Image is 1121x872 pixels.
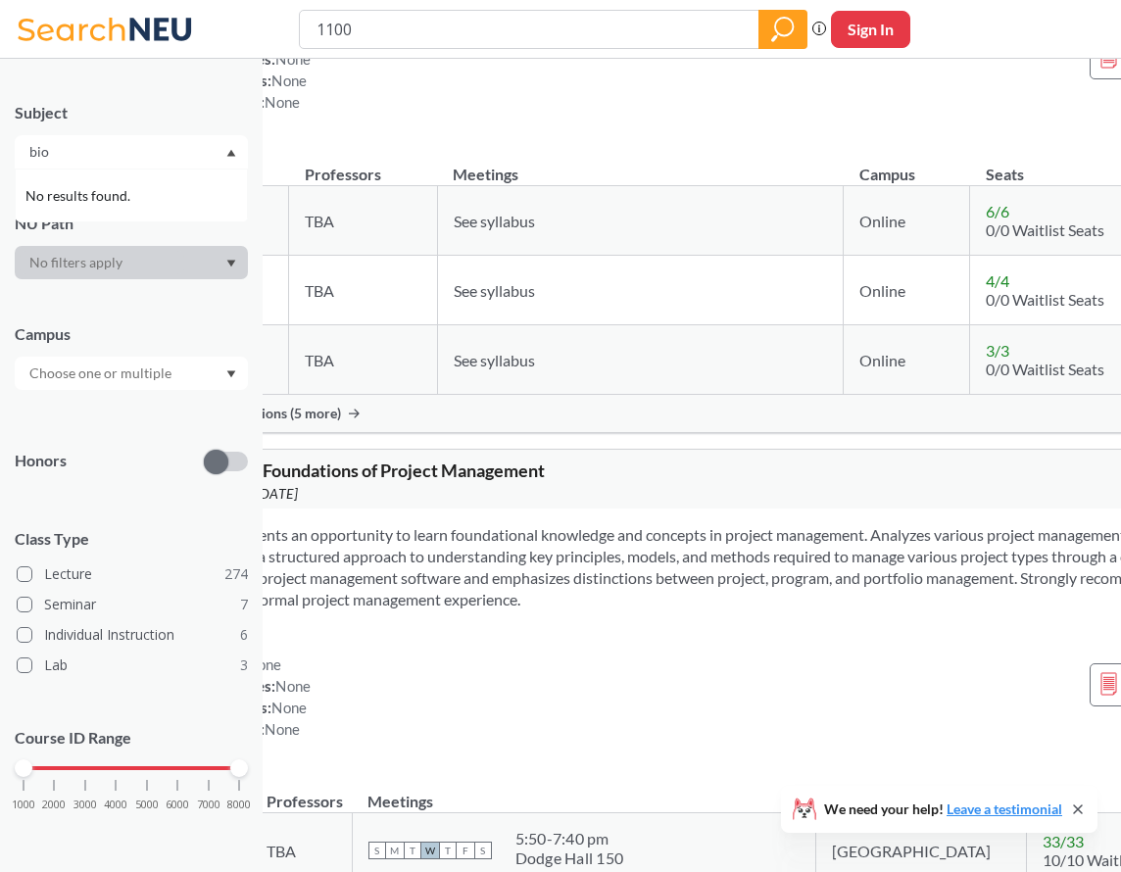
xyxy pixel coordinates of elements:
span: 5000 [135,799,159,810]
span: 6 [240,624,248,646]
svg: Dropdown arrow [226,260,236,267]
div: 5:50 - 7:40 pm [515,829,624,848]
span: We need your help! [824,802,1062,816]
div: Dropdown arrow [15,357,248,390]
td: TBA [289,186,437,256]
span: None [265,93,300,111]
th: Meetings [437,144,844,186]
div: Dodge Hall 150 [515,848,624,868]
div: magnifying glass [758,10,807,49]
span: 4 / 4 [986,271,1009,290]
button: Sign In [831,11,910,48]
span: F [457,842,474,859]
span: None [271,699,307,716]
span: 3 [240,654,248,676]
span: See syllabus [454,281,535,300]
span: 3000 [73,799,97,810]
div: Dropdown arrow [15,246,248,279]
span: 274 [224,563,248,585]
span: None [265,720,300,738]
span: 4000 [104,799,127,810]
span: See syllabus [454,351,535,369]
span: None [275,50,311,68]
span: 0/0 Waitlist Seats [986,220,1104,239]
a: Leave a testimonial [947,800,1062,817]
span: 2000 [42,799,66,810]
td: TBA [289,256,437,325]
div: Subject [15,102,248,123]
td: Online [844,186,970,256]
label: Seminar [17,592,248,617]
span: 7000 [197,799,220,810]
span: W [421,842,439,859]
td: TBA [289,325,437,395]
th: Meetings [352,771,816,813]
span: T [439,842,457,859]
span: S [474,842,492,859]
span: See syllabus [454,212,535,230]
span: No results found. [25,185,134,207]
svg: Dropdown arrow [226,370,236,378]
th: Professors [251,771,353,813]
label: Individual Instruction [17,622,248,648]
span: 0/0 Waitlist Seats [986,360,1104,378]
span: PJM 5900 : Foundations of Project Management [182,460,545,481]
span: 8000 [227,799,251,810]
span: T [404,842,421,859]
label: Lab [17,653,248,678]
div: NU Path [15,213,248,234]
span: 1000 [12,799,35,810]
p: Course ID Range [15,727,248,750]
th: Campus [816,771,1027,813]
td: Online [844,325,970,395]
input: No filters apply [20,140,184,164]
span: None [271,72,307,89]
th: Professors [289,144,437,186]
td: Online [844,256,970,325]
svg: Dropdown arrow [226,149,236,157]
span: 7 [240,594,248,615]
span: S [368,842,386,859]
span: M [386,842,404,859]
span: 6 / 6 [986,202,1009,220]
span: Class Type [15,528,248,550]
span: 33 / 33 [1043,832,1084,850]
span: 3 / 3 [986,341,1009,360]
span: None [275,677,311,695]
div: Dropdown arrowNo results found. [15,135,248,169]
p: Honors [15,450,67,472]
div: Campus [15,323,248,345]
input: Choose one or multiple [20,362,184,385]
label: Lecture [17,561,248,587]
span: 0/0 Waitlist Seats [986,290,1104,309]
span: 6000 [166,799,189,810]
svg: magnifying glass [771,16,795,43]
th: Campus [844,144,970,186]
span: None [246,655,281,673]
input: Class, professor, course number, "phrase" [315,13,745,46]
